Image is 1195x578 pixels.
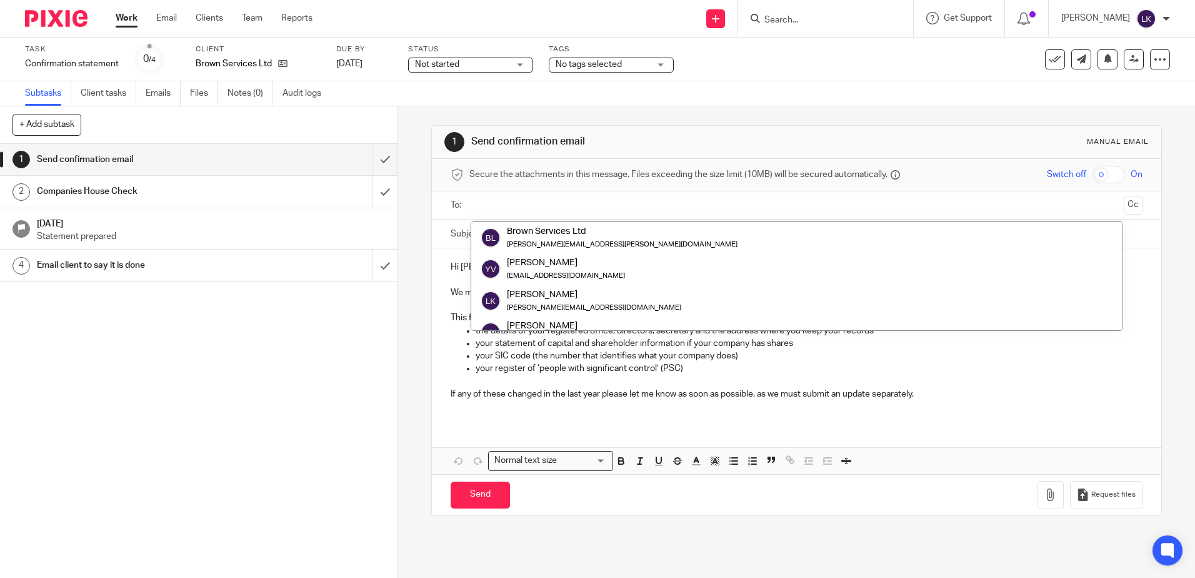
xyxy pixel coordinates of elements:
a: Client tasks [81,81,136,106]
small: [PERSON_NAME][EMAIL_ADDRESS][DOMAIN_NAME] [507,304,681,311]
p: This form is used to confirm to Companies House that the information they have about your company... [451,312,1142,324]
p: [PERSON_NAME] [1061,12,1130,24]
a: Reports [281,12,312,24]
a: Notes (0) [227,81,273,106]
div: 4 [12,257,30,275]
p: your SIC code (the number that identifies what your company does) [476,350,1142,362]
label: Client [196,44,321,54]
div: 2 [12,183,30,201]
label: Due by [336,44,392,54]
span: Switch off [1047,168,1086,181]
small: [PERSON_NAME][EMAIL_ADDRESS][PERSON_NAME][DOMAIN_NAME] [507,241,737,248]
h1: Email client to say it is done [37,256,252,275]
a: Work [116,12,137,24]
div: Confirmation statement [25,58,119,70]
h1: Send confirmation email [37,150,252,169]
label: Tags [549,44,674,54]
a: Subtasks [25,81,71,106]
p: your statement of capital and shareholder information if your company has shares [476,337,1142,350]
span: Secure the attachments in this message. Files exceeding the size limit (10MB) will be secured aut... [469,168,887,181]
label: Status [408,44,533,54]
img: svg%3E [481,259,501,279]
span: Request files [1091,490,1136,500]
span: On [1131,168,1142,181]
p: Brown Services Ltd [196,58,272,70]
div: 1 [444,132,464,152]
div: [PERSON_NAME] [507,288,681,300]
span: No tags selected [556,60,622,69]
p: Hi [PERSON_NAME], [451,261,1142,273]
div: Manual email [1087,137,1149,147]
p: If any of these changed in the last year please let me know as soon as possible, as we must submi... [451,388,1142,400]
div: [PERSON_NAME] [507,320,625,332]
div: Brown Services Ltd [507,225,737,238]
img: svg%3E [481,228,501,248]
div: 1 [12,151,30,168]
a: Files [190,81,218,106]
img: svg%3E [481,291,501,311]
h1: Companies House Check [37,182,252,201]
label: Task [25,44,119,54]
img: svg%3E [1136,9,1156,29]
button: Cc [1124,196,1142,215]
img: Pixie [25,10,87,27]
small: [EMAIL_ADDRESS][DOMAIN_NAME] [507,272,625,279]
span: Get Support [944,14,992,23]
span: [DATE] [336,59,362,68]
h1: [DATE] [37,215,386,230]
div: 0 [143,52,156,66]
p: Statement prepared [37,230,386,243]
h1: Send confirmation email [471,135,823,148]
button: + Add subtask [12,114,81,135]
input: Send [451,482,510,509]
a: Emails [146,81,181,106]
a: Clients [196,12,223,24]
img: svg%3E [481,322,501,342]
small: /4 [149,56,156,63]
p: your register of ‘people with significant control’ (PSC) [476,362,1142,375]
a: Team [242,12,262,24]
a: Audit logs [282,81,331,106]
div: Search for option [488,451,613,470]
label: To: [451,199,464,211]
button: Request files [1070,481,1142,509]
p: We must submit the Confirmation Statement for Brown Services Ltd by [DATE]. [451,286,1142,299]
span: Not started [415,60,459,69]
span: Normal text size [491,454,559,467]
label: Subject: [451,228,483,240]
div: [PERSON_NAME] [507,256,625,269]
input: Search for option [561,454,606,467]
input: Search [763,15,876,26]
a: Email [156,12,177,24]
